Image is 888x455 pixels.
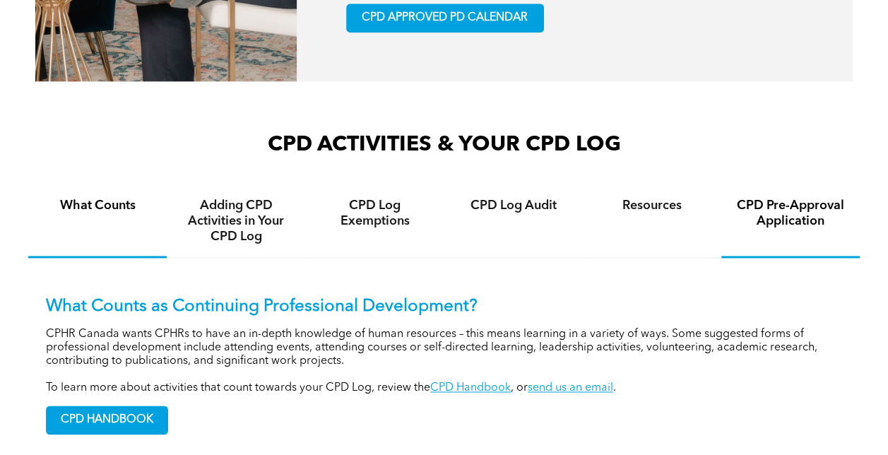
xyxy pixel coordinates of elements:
[46,328,842,368] p: CPHR Canada wants CPHRs to have an in-depth knowledge of human resources – this means learning in...
[734,198,847,229] h4: CPD Pre-Approval Application
[46,297,842,317] p: What Counts as Continuing Professional Development?
[179,198,292,244] h4: Adding CPD Activities in Your CPD Log
[362,11,528,25] span: CPD APPROVED PD CALENDAR
[318,198,431,229] h4: CPD Log Exemptions
[268,134,621,155] span: CPD ACTIVITIES & YOUR CPD LOG
[46,382,842,395] p: To learn more about activities that count towards your CPD Log, review the , or .
[46,406,168,435] a: CPD HANDBOOK
[430,382,511,394] a: CPD Handbook
[346,4,544,32] a: CPD APPROVED PD CALENDAR
[47,406,167,434] span: CPD HANDBOOK
[41,198,154,213] h4: What Counts
[596,198,709,213] h4: Resources
[457,198,570,213] h4: CPD Log Audit
[528,382,613,394] a: send us an email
